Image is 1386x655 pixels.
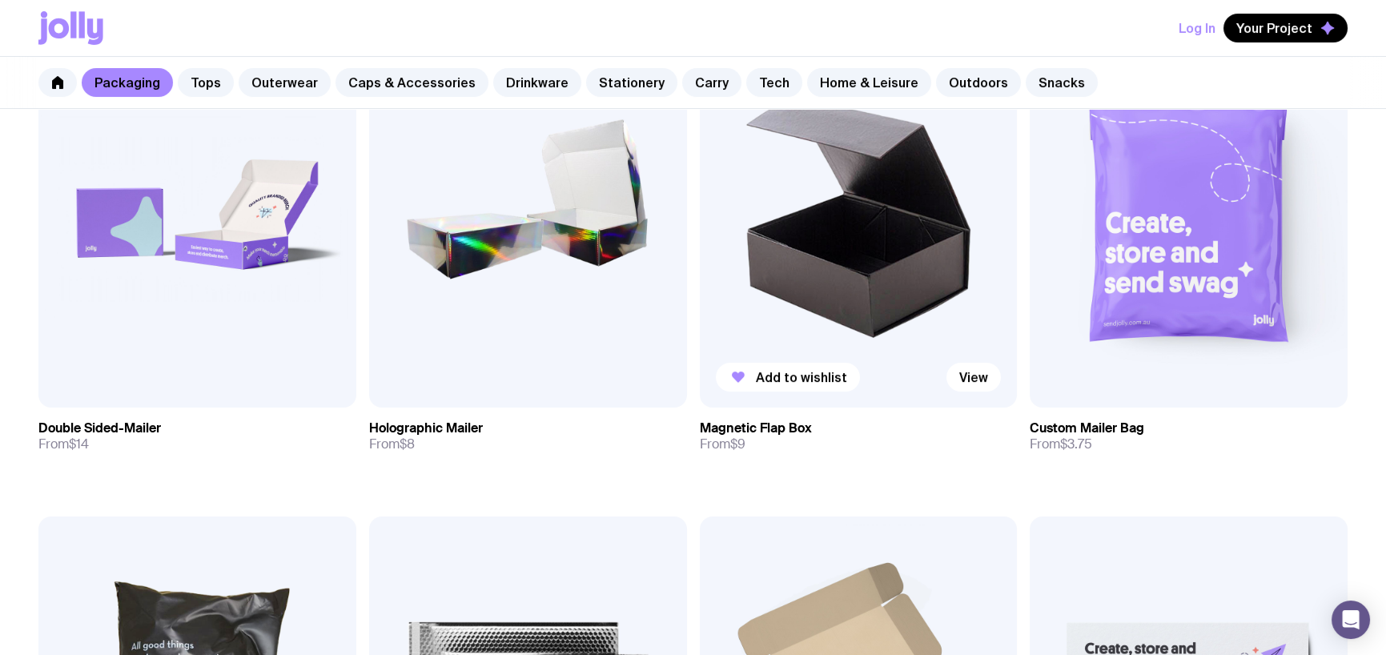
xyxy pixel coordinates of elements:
a: Carry [682,68,741,97]
a: Snacks [1026,68,1098,97]
button: Your Project [1223,14,1348,42]
span: $8 [400,436,415,452]
a: View [946,363,1001,392]
h3: Custom Mailer Bag [1030,420,1144,436]
a: Tech [746,68,802,97]
span: $14 [69,436,89,452]
a: Packaging [82,68,173,97]
span: $3.75 [1060,436,1092,452]
a: Drinkware [493,68,581,97]
a: Tops [178,68,234,97]
h3: Holographic Mailer [369,420,483,436]
a: Stationery [586,68,677,97]
button: Log In [1179,14,1215,42]
a: Outerwear [239,68,331,97]
a: Double Sided-MailerFrom$14 [38,408,356,465]
a: Outdoors [936,68,1021,97]
h3: Double Sided-Mailer [38,420,161,436]
a: Caps & Accessories [335,68,488,97]
span: From [1030,436,1092,452]
button: Add to wishlist [716,363,860,392]
span: $9 [730,436,745,452]
h3: Magnetic Flap Box [700,420,812,436]
span: From [38,436,89,452]
a: Home & Leisure [807,68,931,97]
span: Your Project [1236,20,1312,36]
div: Open Intercom Messenger [1332,601,1370,639]
a: Holographic MailerFrom$8 [369,408,687,465]
span: From [700,436,745,452]
span: Add to wishlist [756,369,847,385]
a: Magnetic Flap BoxFrom$9 [700,408,1018,465]
span: From [369,436,415,452]
a: Custom Mailer BagFrom$3.75 [1030,408,1348,465]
